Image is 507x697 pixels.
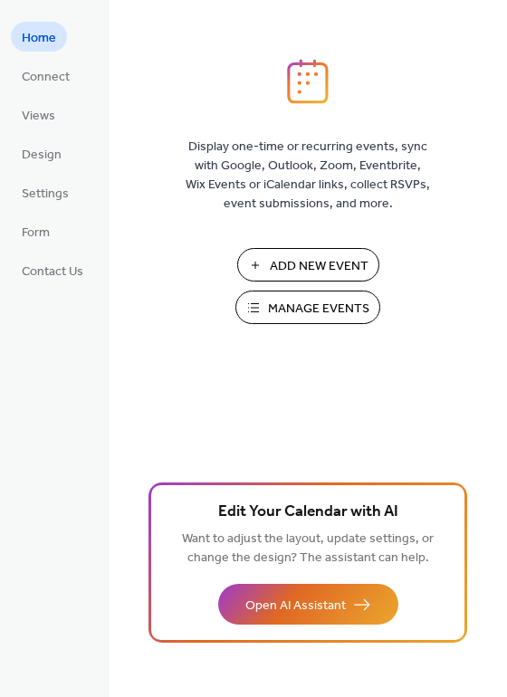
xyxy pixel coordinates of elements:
span: Settings [22,185,69,204]
a: Settings [11,177,80,207]
a: Contact Us [11,255,94,285]
span: Design [22,146,62,165]
span: Home [22,29,56,48]
span: Open AI Assistant [245,597,346,616]
button: Manage Events [235,291,380,324]
span: Edit Your Calendar with AI [218,500,398,525]
a: Views [11,100,66,129]
a: Design [11,138,72,168]
button: Add New Event [237,248,379,282]
button: Open AI Assistant [218,584,398,625]
img: logo_icon.svg [287,59,329,104]
a: Home [11,22,67,52]
a: Connect [11,61,81,91]
span: Contact Us [22,263,83,282]
span: Form [22,224,50,243]
span: Manage Events [268,300,369,319]
a: Form [11,216,61,246]
span: Display one-time or recurring events, sync with Google, Outlook, Zoom, Eventbrite, Wix Events or ... [186,138,430,214]
span: Want to adjust the layout, update settings, or change the design? The assistant can help. [182,527,434,570]
span: Connect [22,68,70,87]
span: Add New Event [270,257,368,276]
span: Views [22,107,55,126]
